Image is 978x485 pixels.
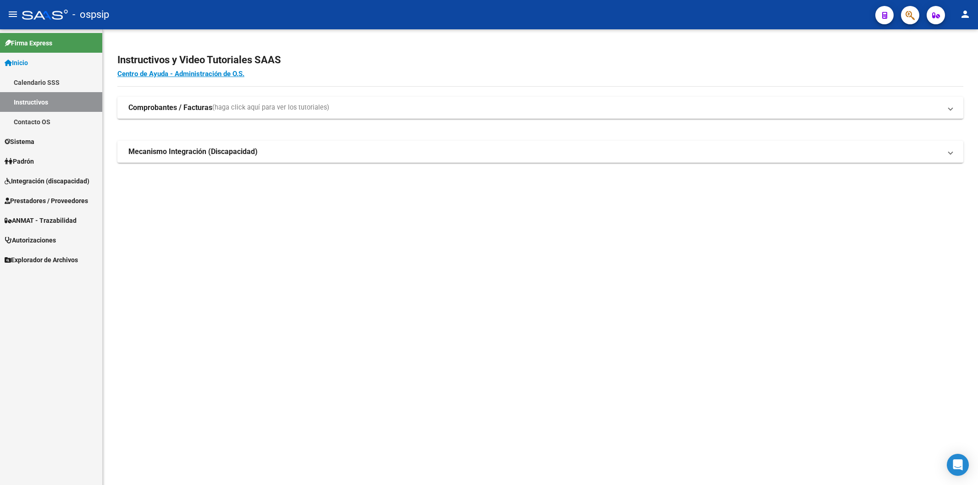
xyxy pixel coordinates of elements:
strong: Mecanismo Integración (Discapacidad) [128,147,258,157]
span: Autorizaciones [5,235,56,245]
div: Open Intercom Messenger [947,454,969,476]
span: - ospsip [72,5,109,25]
strong: Comprobantes / Facturas [128,103,212,113]
mat-icon: person [960,9,971,20]
h2: Instructivos y Video Tutoriales SAAS [117,51,963,69]
span: Sistema [5,137,34,147]
a: Centro de Ayuda - Administración de O.S. [117,70,244,78]
span: Prestadores / Proveedores [5,196,88,206]
span: Explorador de Archivos [5,255,78,265]
span: Firma Express [5,38,52,48]
mat-icon: menu [7,9,18,20]
mat-expansion-panel-header: Comprobantes / Facturas(haga click aquí para ver los tutoriales) [117,97,963,119]
mat-expansion-panel-header: Mecanismo Integración (Discapacidad) [117,141,963,163]
span: ANMAT - Trazabilidad [5,215,77,226]
span: Inicio [5,58,28,68]
span: Padrón [5,156,34,166]
span: Integración (discapacidad) [5,176,89,186]
span: (haga click aquí para ver los tutoriales) [212,103,329,113]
